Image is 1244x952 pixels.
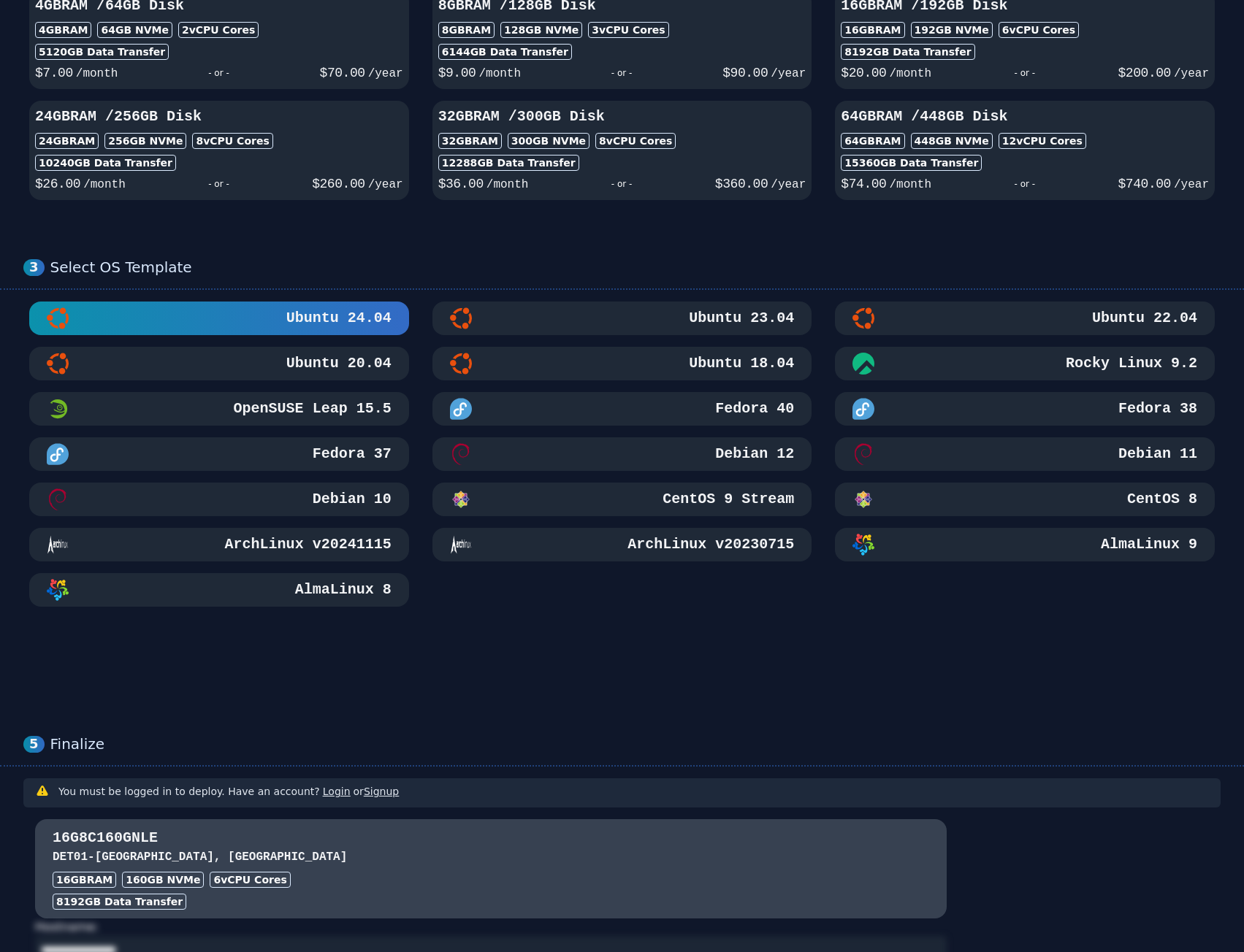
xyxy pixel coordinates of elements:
[53,872,116,888] div: 16GB RAM
[432,302,812,335] button: Ubuntu 23.04Ubuntu 23.04
[47,579,69,601] img: AlmaLinux 8
[53,828,929,848] h3: 16G8C160GNLE
[835,347,1215,380] button: Rocky Linux 9.2Rocky Linux 9.2
[841,107,1209,127] h3: 64GB RAM / 448 GB Disk
[29,528,409,561] button: ArchLinux v20241115ArchLinux v20241115
[35,107,403,127] h3: 24GB RAM / 256 GB Disk
[104,133,186,149] div: 256 GB NVMe
[999,22,1079,38] div: 6 vCPU Cores
[931,63,1118,83] div: - or -
[500,22,582,38] div: 128 GB NVMe
[283,353,392,374] h3: Ubuntu 20.04
[1115,399,1197,419] h3: Fedora 38
[438,66,476,80] span: $ 9.00
[1115,444,1197,464] h3: Debian 11
[35,177,80,191] span: $ 26.00
[35,155,176,171] div: 10240 GB Data Transfer
[438,155,579,171] div: 12288 GB Data Transfer
[47,534,69,556] img: ArchLinux v20241115
[29,392,409,426] button: OpenSUSE Leap 15.5 MinimalOpenSUSE Leap 15.5
[508,133,589,149] div: 300 GB NVMe
[23,259,45,276] div: 3
[29,437,409,471] button: Fedora 37Fedora 37
[588,22,668,38] div: 3 vCPU Cores
[1063,353,1197,374] h3: Rocky Linux 9.2
[178,22,259,38] div: 2 vCPU Cores
[76,67,118,80] span: /month
[852,307,874,329] img: Ubuntu 22.04
[835,101,1215,200] button: 64GBRAM /448GB Disk64GBRAM448GB NVMe12vCPU Cores15360GB Data Transfer$74.00/month- or -$740.00/year
[1174,67,1209,80] span: /year
[852,398,874,420] img: Fedora 38
[310,444,392,464] h3: Fedora 37
[432,101,812,200] button: 32GBRAM /300GB Disk32GBRAM300GB NVMe8vCPU Cores12288GB Data Transfer$36.00/month- or -$360.00/year
[53,894,186,910] div: 8192 GB Data Transfer
[368,178,403,191] span: /year
[931,174,1118,194] div: - or -
[1118,66,1171,80] span: $ 200.00
[450,307,472,329] img: Ubuntu 23.04
[35,66,73,80] span: $ 7.00
[841,66,886,80] span: $ 20.00
[771,67,806,80] span: /year
[852,443,874,465] img: Debian 11
[50,735,1221,753] div: Finalize
[712,444,794,464] h3: Debian 12
[122,872,204,888] div: 160 GB NVMe
[1124,489,1197,510] h3: CentOS 8
[450,488,472,510] img: CentOS 9 Stream
[722,66,768,80] span: $ 90.00
[528,174,714,194] div: - or -
[23,736,45,753] div: 5
[911,22,993,38] div: 192 GB NVMe
[660,489,794,510] h3: CentOS 9 Stream
[126,174,312,194] div: - or -
[58,784,399,799] h3: You must be logged in to deploy. Have an account? or
[835,528,1215,561] button: AlmaLinux 9AlmaLinux 9
[841,22,904,38] div: 16GB RAM
[47,307,69,329] img: Ubuntu 24.04
[29,302,409,335] button: Ubuntu 24.04Ubuntu 24.04
[438,22,495,38] div: 8GB RAM
[999,133,1086,149] div: 12 vCPU Cores
[889,178,931,191] span: /month
[47,488,69,510] img: Debian 10
[450,398,472,420] img: Fedora 40
[1089,308,1197,329] h3: Ubuntu 22.04
[835,483,1215,516] button: CentOS 8CentOS 8
[29,483,409,516] button: Debian 10Debian 10
[712,399,794,419] h3: Fedora 40
[1098,534,1197,555] h3: AlmaLinux 9
[432,483,812,516] button: CentOS 9 StreamCentOS 9 Stream
[231,399,392,419] h3: OpenSUSE Leap 15.5
[852,534,874,556] img: AlmaLinux 9
[192,133,272,149] div: 8 vCPU Cores
[312,177,365,191] span: $ 260.00
[47,398,69,420] img: OpenSUSE Leap 15.5 Minimal
[432,528,812,561] button: ArchLinux v20230715ArchLinux v20230715
[310,489,392,510] h3: Debian 10
[222,534,392,555] h3: ArchLinux v20241115
[889,67,931,80] span: /month
[478,67,521,80] span: /month
[852,353,874,375] img: Rocky Linux 9.2
[47,443,69,465] img: Fedora 37
[486,178,529,191] span: /month
[841,133,904,149] div: 64GB RAM
[432,347,812,380] button: Ubuntu 18.04Ubuntu 18.04
[438,107,806,127] h3: 32GB RAM / 300 GB Disk
[283,308,392,329] h3: Ubuntu 24.04
[835,392,1215,426] button: Fedora 38Fedora 38
[438,133,502,149] div: 32GB RAM
[911,133,993,149] div: 448 GB NVMe
[210,872,290,888] div: 6 vCPU Cores
[1174,178,1209,191] span: /year
[686,353,794,374] h3: Ubuntu 18.04
[29,101,409,200] button: 24GBRAM /256GB Disk24GBRAM256GB NVMe8vCPU Cores10240GB Data Transfer$26.00/month- or -$260.00/year
[50,258,1221,277] div: Select OS Template
[450,443,472,465] img: Debian 12
[35,22,91,38] div: 4GB RAM
[47,353,69,375] img: Ubuntu 20.04
[83,178,126,191] span: /month
[852,488,874,510] img: CentOS 8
